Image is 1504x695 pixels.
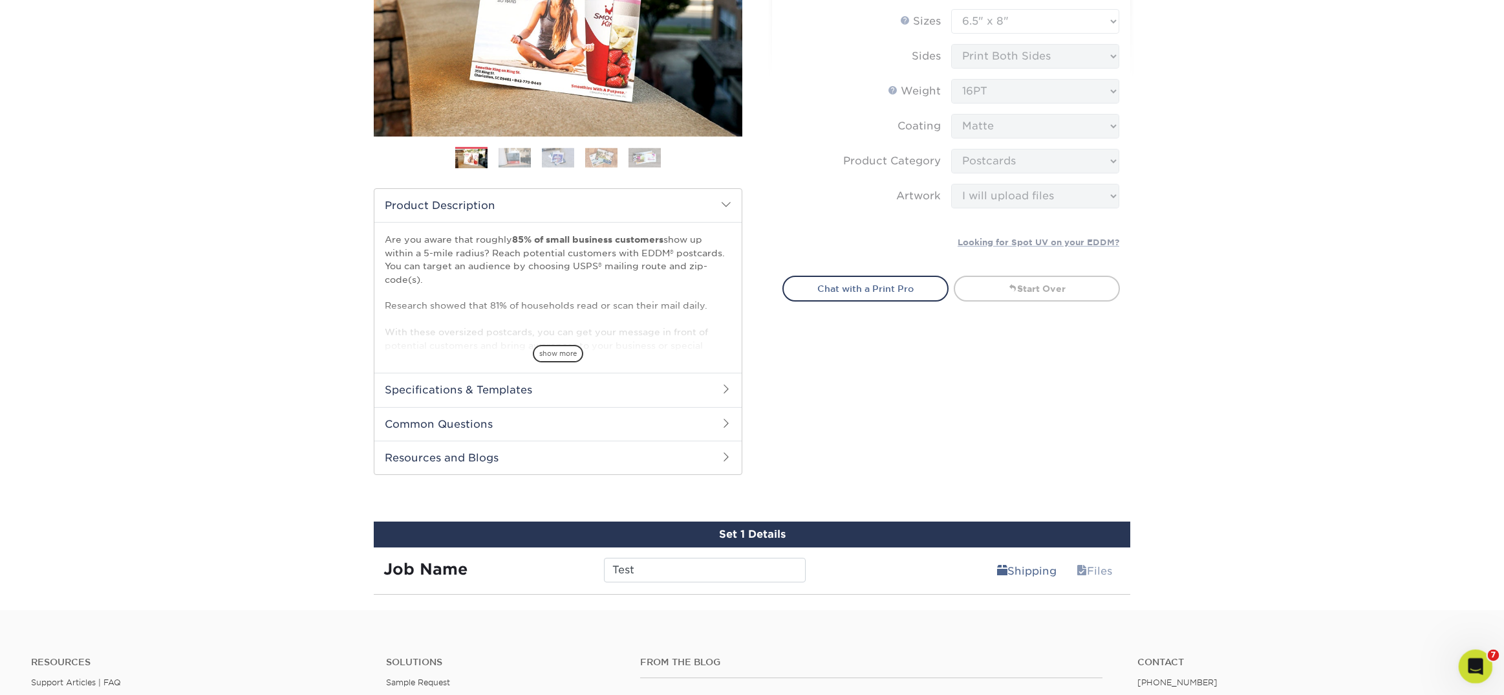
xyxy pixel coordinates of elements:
div: Set 1 Details [374,522,1130,547]
a: Contact [1137,657,1473,668]
a: [PHONE_NUMBER] [1137,678,1218,687]
h4: From the Blog [640,657,1102,668]
img: EDDM 04 [585,148,618,168]
a: Files [1068,558,1121,584]
h2: Product Description [374,189,742,222]
a: Sample Request [386,678,450,687]
span: 7 [1488,650,1499,661]
h4: Resources [31,657,367,668]
p: Are you aware that roughly show up within a 5-mile radius? Reach potential customers with EDDM® p... [385,233,731,470]
strong: Job Name [383,560,467,579]
h2: Common Questions [374,407,742,441]
h4: Solutions [386,657,620,668]
a: Start Over [954,276,1120,302]
strong: 85% of small business customers [512,234,663,245]
a: Chat with a Print Pro [782,276,949,302]
h2: Resources and Blogs [374,441,742,474]
h2: Specifications & Templates [374,373,742,406]
span: files [1077,565,1087,577]
img: EDDM 03 [542,148,574,168]
iframe: Intercom live chat [1459,650,1493,684]
input: Enter a job name [604,558,805,582]
iframe: Google Customer Reviews [3,656,110,690]
img: EDDM 05 [628,148,661,168]
span: show more [533,345,583,362]
img: EDDM 02 [499,148,531,168]
span: shipping [997,565,1007,577]
img: EDDM 01 [455,148,488,170]
a: Shipping [989,558,1065,584]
